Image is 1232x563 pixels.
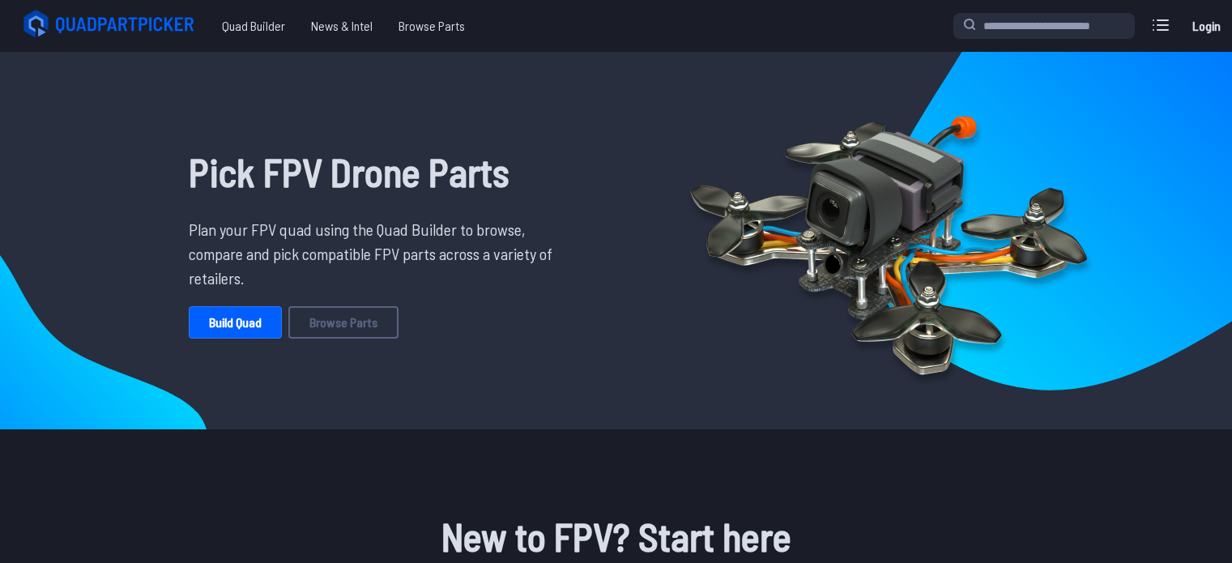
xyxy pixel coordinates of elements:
a: Browse Parts [386,10,478,42]
a: News & Intel [298,10,386,42]
a: Browse Parts [288,306,399,339]
img: Quadcopter [655,79,1122,403]
a: Build Quad [189,306,282,339]
p: Plan your FPV quad using the Quad Builder to browse, compare and pick compatible FPV parts across... [189,217,565,290]
h1: Pick FPV Drone Parts [189,143,565,201]
a: Quad Builder [209,10,298,42]
a: Login [1187,10,1226,42]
